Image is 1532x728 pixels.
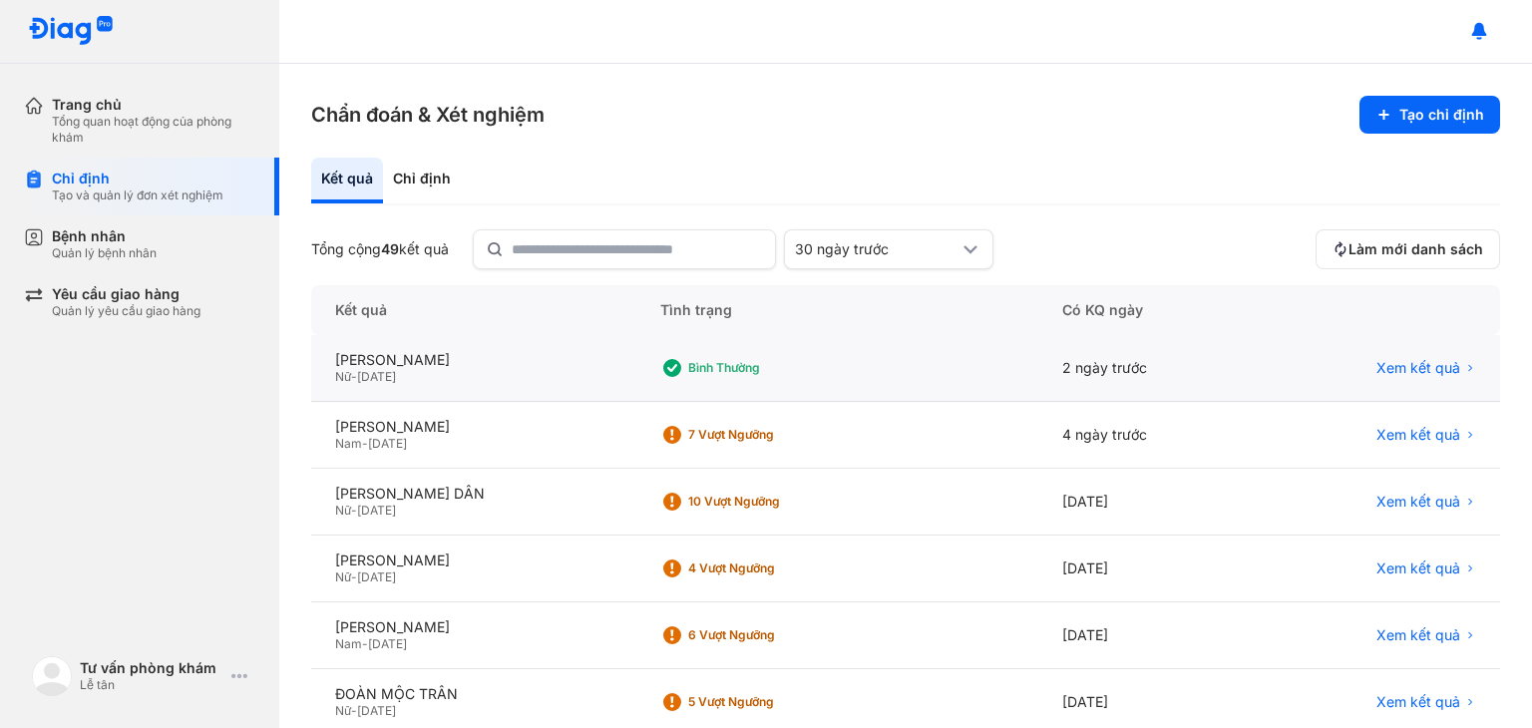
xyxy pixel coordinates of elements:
[311,285,636,335] div: Kết quả
[52,114,255,146] div: Tổng quan hoạt động của phòng khám
[1376,626,1460,644] span: Xem kết quả
[351,703,357,718] span: -
[52,303,200,319] div: Quản lý yêu cầu giao hàng
[311,240,449,258] div: Tổng cộng kết quả
[52,96,255,114] div: Trang chủ
[688,360,848,376] div: Bình thường
[688,694,848,710] div: 5 Vượt ngưỡng
[351,369,357,384] span: -
[52,187,223,203] div: Tạo và quản lý đơn xét nghiệm
[357,569,396,584] span: [DATE]
[28,16,114,47] img: logo
[335,685,612,703] div: ĐOÀN MỘC TRÂN
[688,560,848,576] div: 4 Vượt ngưỡng
[795,240,958,258] div: 30 ngày trước
[80,677,223,693] div: Lễ tân
[357,703,396,718] span: [DATE]
[357,369,396,384] span: [DATE]
[335,618,612,636] div: [PERSON_NAME]
[335,569,351,584] span: Nữ
[1376,493,1460,511] span: Xem kết quả
[1348,240,1483,258] span: Làm mới danh sách
[335,703,351,718] span: Nữ
[351,503,357,518] span: -
[1038,602,1257,669] div: [DATE]
[335,636,362,651] span: Nam
[1038,402,1257,469] div: 4 ngày trước
[1359,96,1500,134] button: Tạo chỉ định
[80,659,223,677] div: Tư vấn phòng khám
[1038,285,1257,335] div: Có KQ ngày
[351,569,357,584] span: -
[32,656,72,696] img: logo
[1038,536,1257,602] div: [DATE]
[335,551,612,569] div: [PERSON_NAME]
[52,227,157,245] div: Bệnh nhân
[335,485,612,503] div: [PERSON_NAME] DÂN
[335,418,612,436] div: [PERSON_NAME]
[311,101,545,129] h3: Chẩn đoán & Xét nghiệm
[1038,469,1257,536] div: [DATE]
[368,436,407,451] span: [DATE]
[335,436,362,451] span: Nam
[335,503,351,518] span: Nữ
[383,158,461,203] div: Chỉ định
[1038,335,1257,402] div: 2 ngày trước
[636,285,1037,335] div: Tình trạng
[362,436,368,451] span: -
[1376,359,1460,377] span: Xem kết quả
[1376,559,1460,577] span: Xem kết quả
[1376,693,1460,711] span: Xem kết quả
[311,158,383,203] div: Kết quả
[688,494,848,510] div: 10 Vượt ngưỡng
[368,636,407,651] span: [DATE]
[52,285,200,303] div: Yêu cầu giao hàng
[362,636,368,651] span: -
[357,503,396,518] span: [DATE]
[381,240,399,257] span: 49
[335,369,351,384] span: Nữ
[335,351,612,369] div: [PERSON_NAME]
[52,245,157,261] div: Quản lý bệnh nhân
[688,427,848,443] div: 7 Vượt ngưỡng
[52,170,223,187] div: Chỉ định
[688,627,848,643] div: 6 Vượt ngưỡng
[1316,229,1500,269] button: Làm mới danh sách
[1376,426,1460,444] span: Xem kết quả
